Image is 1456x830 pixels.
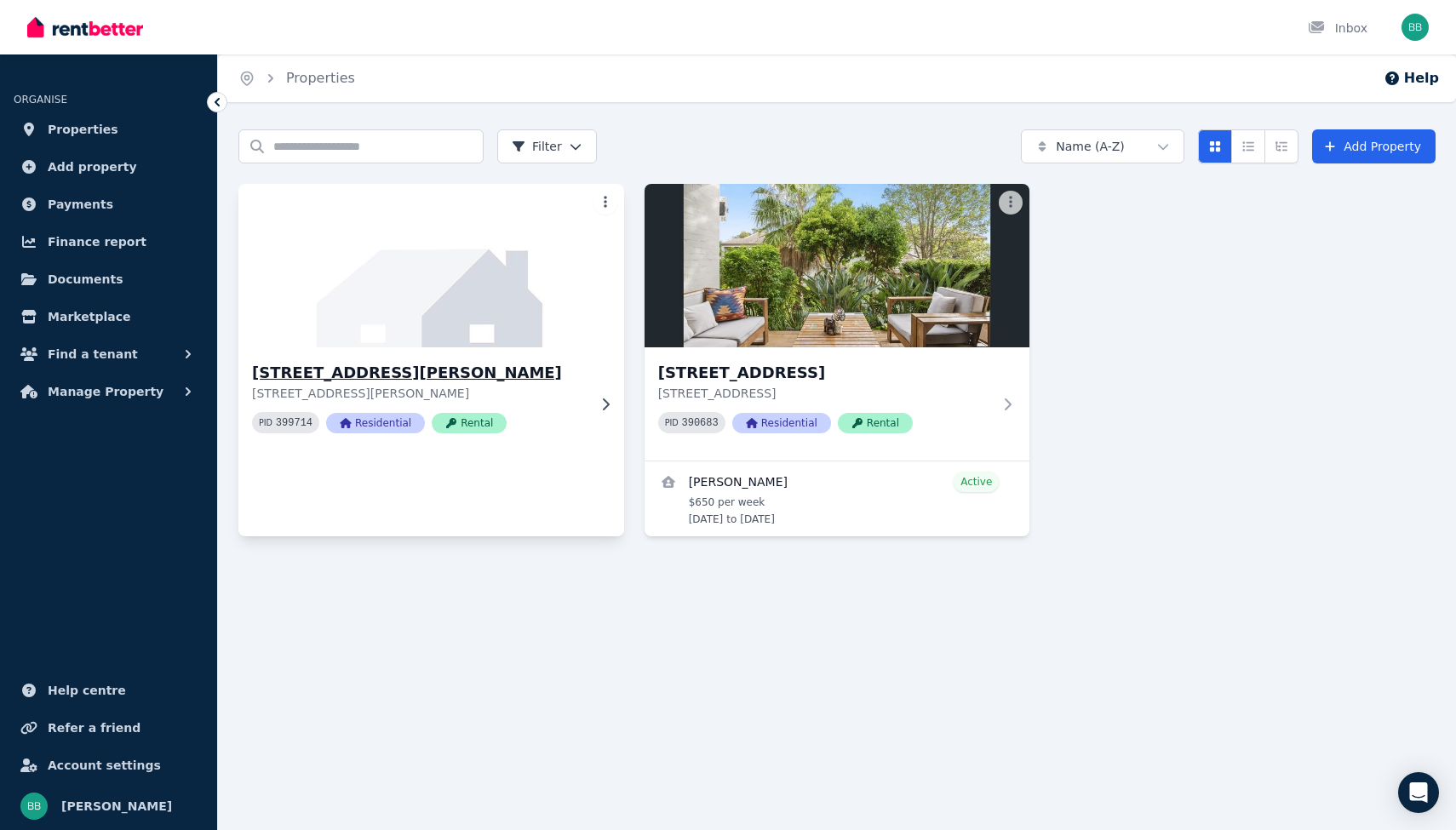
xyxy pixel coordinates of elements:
[14,748,203,782] a: Account settings
[48,381,163,402] span: Manage Property
[593,191,617,215] button: More options
[658,361,993,385] h3: [STREET_ADDRESS]
[252,361,587,385] h3: [STREET_ADDRESS][PERSON_NAME]
[1308,20,1367,37] div: Inbox
[1402,14,1429,41] img: Bilal Bordie
[326,413,425,433] span: Residential
[14,150,203,184] a: Add property
[732,413,831,433] span: Residential
[14,673,203,707] a: Help centre
[286,70,355,86] a: Properties
[259,418,272,427] small: PID
[658,385,993,402] p: [STREET_ADDRESS]
[1021,129,1184,163] button: Name (A-Z)
[48,718,140,738] span: Refer a friend
[1312,129,1436,163] a: Add Property
[14,94,67,106] span: ORGANISE
[14,225,203,259] a: Finance report
[512,138,562,155] span: Filter
[238,184,624,461] a: 20/194 Alma Rd, St Kilda[STREET_ADDRESS][PERSON_NAME][STREET_ADDRESS][PERSON_NAME]PID 399714Resid...
[497,129,597,163] button: Filter
[1384,68,1439,89] button: Help
[645,184,1030,461] a: 35/111-123 Markeri St, Mermaid Waters[STREET_ADDRESS][STREET_ADDRESS]PID 390683ResidentialRental
[218,54,375,102] nav: Breadcrumb
[14,375,203,409] button: Manage Property
[1231,129,1265,163] button: Compact list view
[252,385,587,402] p: [STREET_ADDRESS][PERSON_NAME]
[48,306,130,327] span: Marketplace
[48,119,118,140] span: Properties
[14,187,203,221] a: Payments
[48,755,161,776] span: Account settings
[432,413,507,433] span: Rental
[14,112,203,146] a: Properties
[48,680,126,701] span: Help centre
[48,344,138,364] span: Find a tenant
[27,14,143,40] img: RentBetter
[1264,129,1298,163] button: Expanded list view
[61,796,172,816] span: [PERSON_NAME]
[665,418,679,427] small: PID
[48,232,146,252] span: Finance report
[48,157,137,177] span: Add property
[276,417,312,429] code: 399714
[14,300,203,334] a: Marketplace
[14,711,203,745] a: Refer a friend
[1056,138,1125,155] span: Name (A-Z)
[645,184,1030,347] img: 35/111-123 Markeri St, Mermaid Waters
[1398,772,1439,813] div: Open Intercom Messenger
[682,417,719,429] code: 390683
[48,194,113,215] span: Payments
[229,180,633,352] img: 20/194 Alma Rd, St Kilda
[20,793,48,820] img: Bilal Bordie
[14,262,203,296] a: Documents
[999,191,1023,215] button: More options
[645,461,1030,536] a: View details for Jacqueline Gaye Prince
[1198,129,1298,163] div: View options
[48,269,123,289] span: Documents
[14,337,203,371] button: Find a tenant
[838,413,913,433] span: Rental
[1198,129,1232,163] button: Card view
